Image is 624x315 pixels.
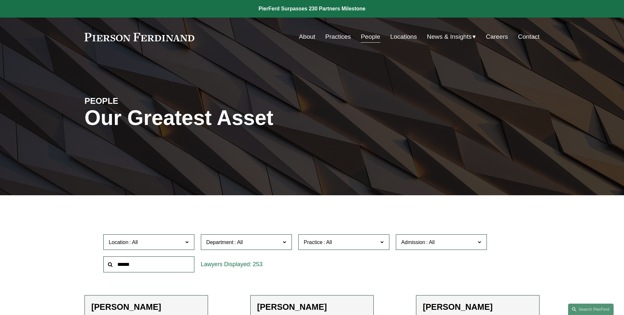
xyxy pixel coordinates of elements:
[253,261,263,267] span: 253
[427,31,472,43] span: News & Insights
[423,302,533,312] h2: [PERSON_NAME]
[84,96,198,106] h4: PEOPLE
[84,106,388,130] h1: Our Greatest Asset
[486,31,508,43] a: Careers
[91,302,201,312] h2: [PERSON_NAME]
[390,31,417,43] a: Locations
[361,31,380,43] a: People
[257,302,367,312] h2: [PERSON_NAME]
[325,31,351,43] a: Practices
[206,240,234,245] span: Department
[304,240,323,245] span: Practice
[568,304,614,315] a: Search this site
[401,240,425,245] span: Admission
[299,31,315,43] a: About
[427,31,476,43] a: folder dropdown
[518,31,539,43] a: Contact
[109,240,129,245] span: Location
